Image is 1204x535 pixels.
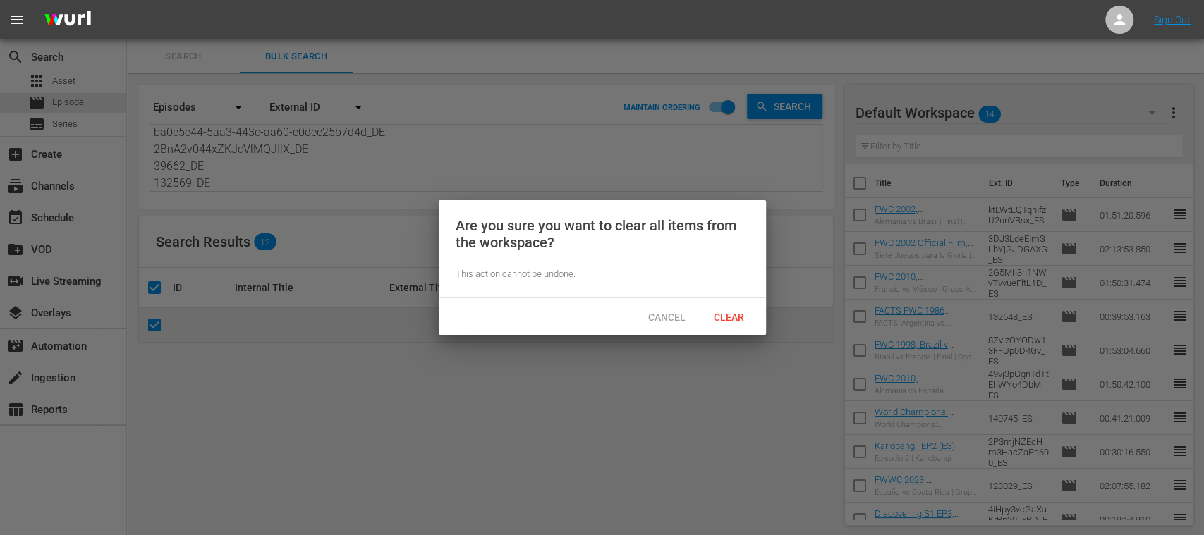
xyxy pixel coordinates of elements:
img: ans4CAIJ8jUAAAAAAAAAAAAAAAAAAAAAAAAgQb4GAAAAAAAAAAAAAAAAAAAAAAAAJMjXAAAAAAAAAAAAAAAAAAAAAAAAgAT5G... [34,4,102,37]
a: Sign Out [1154,14,1191,25]
button: Clear [698,304,760,329]
button: Cancel [636,304,698,329]
span: Clear [703,312,755,323]
div: This action cannot be undone. [456,268,749,281]
span: Cancel [637,312,697,323]
span: menu [8,11,25,28]
div: Are you sure you want to clear all items from the workspace? [456,217,749,251]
